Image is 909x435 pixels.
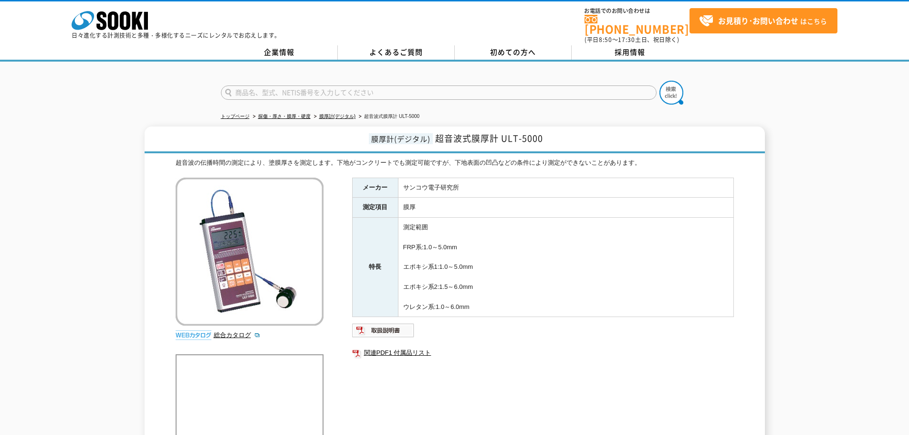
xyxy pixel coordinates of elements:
li: 超音波式膜厚計 ULT-5000 [357,112,419,122]
a: 採用情報 [572,45,689,60]
a: [PHONE_NUMBER] [585,15,690,34]
span: お電話でのお問い合わせは [585,8,690,14]
strong: お見積り･お問い合わせ [718,15,798,26]
a: 企業情報 [221,45,338,60]
img: 超音波式膜厚計 ULT-5000 [176,178,324,326]
a: トップページ [221,114,250,119]
span: はこちら [699,14,827,28]
img: 取扱説明書 [352,323,415,338]
input: 商品名、型式、NETIS番号を入力してください [221,85,657,100]
span: 初めての方へ [490,47,536,57]
a: 膜厚計(デジタル) [319,114,356,119]
p: 日々進化する計測技術と多種・多様化するニーズにレンタルでお応えします。 [72,32,281,38]
a: 関連PDF1 付属品リスト [352,347,734,359]
td: サンコウ電子研究所 [398,178,733,198]
th: メーカー [352,178,398,198]
a: 探傷・厚さ・膜厚・硬度 [258,114,311,119]
td: 膜厚 [398,198,733,218]
div: 超音波の伝播時間の測定により、塗膜厚さを測定します。下地がコンクリートでも測定可能ですが、下地表面の凹凸などの条件により測定ができないことがあります。 [176,158,734,168]
th: 測定項目 [352,198,398,218]
span: 超音波式膜厚計 ULT-5000 [435,132,543,145]
a: お見積り･お問い合わせはこちら [690,8,837,33]
span: 17:30 [618,35,635,44]
td: 測定範囲 FRP系:1.0～5.0mm エポキシ系1:1.0～5.0mm エポキシ系2:1.5～6.0mm ウレタン系:1.0～6.0mm [398,218,733,317]
img: btn_search.png [659,81,683,105]
a: 取扱説明書 [352,329,415,337]
a: よくあるご質問 [338,45,455,60]
span: 膜厚計(デジタル) [369,133,433,144]
span: (平日 ～ 土日、祝日除く) [585,35,679,44]
a: 総合カタログ [214,331,261,339]
img: webカタログ [176,330,211,340]
a: 初めての方へ [455,45,572,60]
th: 特長 [352,218,398,317]
span: 8:50 [599,35,612,44]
